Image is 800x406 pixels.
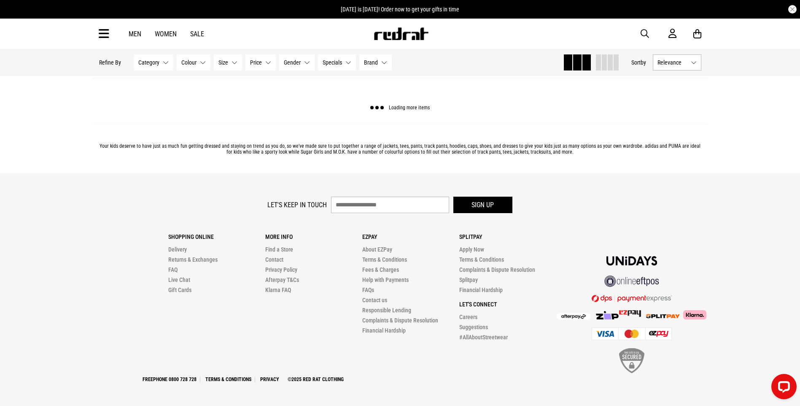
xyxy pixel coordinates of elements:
[459,324,488,330] a: Suggestions
[362,307,411,314] a: Responsible Lending
[139,376,200,382] a: Freephone 0800 728 728
[168,246,187,253] a: Delivery
[214,54,242,70] button: Size
[453,197,512,213] button: Sign up
[323,59,342,66] span: Specials
[279,54,315,70] button: Gender
[459,266,535,273] a: Complaints & Dispute Resolution
[362,233,459,240] p: Ezpay
[680,310,706,319] img: Klarna
[168,256,218,263] a: Returns & Exchanges
[459,301,556,308] p: Let's Connect
[284,376,347,382] a: ©2025 Red Rat Clothing
[595,311,619,319] img: Zip
[606,256,657,265] img: Unidays
[99,59,121,66] p: Refine By
[129,30,141,38] a: Men
[190,30,204,38] a: Sale
[168,276,190,283] a: Live Chat
[364,59,378,66] span: Brand
[318,54,356,70] button: Specials
[604,276,659,287] img: online eftpos
[245,54,276,70] button: Price
[631,57,646,68] button: Sortby
[362,266,399,273] a: Fees & Charges
[168,266,178,273] a: FAQ
[359,54,392,70] button: Brand
[362,317,438,324] a: Complaints & Dispute Resolution
[265,246,293,253] a: Find a Store
[459,314,477,320] a: Careers
[257,376,283,382] a: Privacy
[389,105,430,111] span: Loading more items
[362,287,374,293] a: FAQs
[181,59,197,66] span: Colour
[459,256,504,263] a: Terms & Conditions
[646,314,680,318] img: Splitpay
[619,310,641,317] img: Splitpay
[99,143,701,155] p: Your kids deserve to have just as much fun getting dressed and staying on trend as you do, so we'...
[267,201,327,209] label: Let's keep in touch
[168,287,191,293] a: Gift Cards
[459,276,478,283] a: Splitpay
[592,328,672,340] img: Cards
[138,59,159,66] span: Category
[765,371,800,406] iframe: LiveChat chat widget
[459,246,484,253] a: Apply Now
[373,27,429,40] img: Redrat logo
[284,59,301,66] span: Gender
[459,233,556,240] p: Splitpay
[362,327,406,334] a: Financial Hardship
[619,348,644,373] img: SSL
[177,54,210,70] button: Colour
[557,313,590,320] img: Afterpay
[459,287,503,293] a: Financial Hardship
[362,297,387,303] a: Contact us
[362,246,392,253] a: About EZPay
[265,233,362,240] p: More Info
[459,334,508,341] a: #AllAboutStreetwear
[155,30,177,38] a: Women
[265,287,291,293] a: Klarna FAQ
[250,59,262,66] span: Price
[134,54,173,70] button: Category
[168,233,265,240] p: Shopping Online
[265,256,283,263] a: Contact
[657,59,687,66] span: Relevance
[592,295,672,302] img: DPS
[265,266,297,273] a: Privacy Policy
[641,59,646,66] span: by
[362,276,409,283] a: Help with Payments
[341,6,459,13] span: [DATE] is [DATE]! Order now to get your gifts in time
[265,276,299,283] a: Afterpay T&Cs
[653,54,701,70] button: Relevance
[362,256,407,263] a: Terms & Conditions
[202,376,255,382] a: Terms & Conditions
[218,59,228,66] span: Size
